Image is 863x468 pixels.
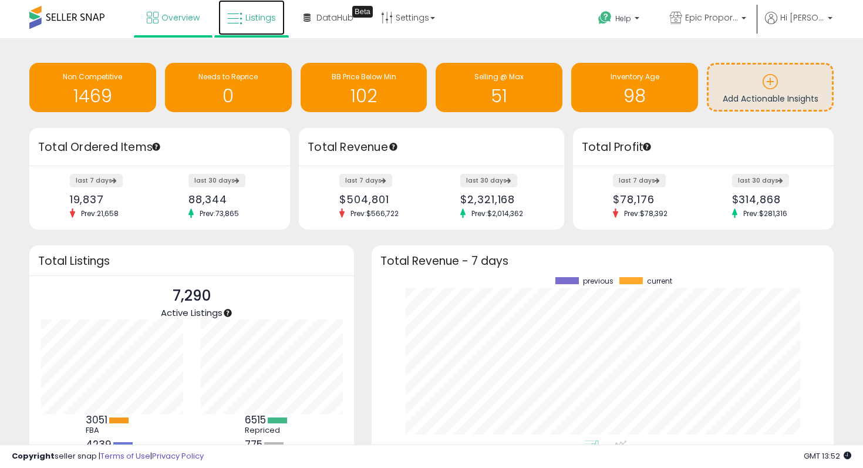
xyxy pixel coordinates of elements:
[223,308,233,318] div: Tooltip anchor
[86,437,112,452] b: 4239
[732,174,789,187] label: last 30 days
[613,193,694,206] div: $78,176
[613,174,666,187] label: last 7 days
[171,86,286,106] h1: 0
[70,193,151,206] div: 19,837
[161,307,223,319] span: Active Listings
[598,11,612,25] i: Get Help
[12,450,55,462] strong: Copyright
[70,174,123,187] label: last 7 days
[380,257,825,265] h3: Total Revenue - 7 days
[245,437,262,452] b: 775
[38,139,281,156] h3: Total Ordered Items
[306,86,422,106] h1: 102
[151,142,161,152] div: Tooltip anchor
[723,93,818,105] span: Add Actionable Insights
[474,72,524,82] span: Selling @ Max
[611,72,659,82] span: Inventory Age
[582,139,825,156] h3: Total Profit
[339,193,423,206] div: $504,801
[188,174,245,187] label: last 30 days
[12,451,204,462] div: seller snap | |
[86,426,139,435] div: FBA
[577,86,692,106] h1: 98
[301,63,427,112] a: BB Price Below Min 102
[75,208,124,218] span: Prev: 21,658
[198,72,258,82] span: Needs to Reprice
[29,63,156,112] a: Non Competitive 1469
[161,285,223,307] p: 7,290
[583,277,613,285] span: previous
[436,63,562,112] a: Selling @ Max 51
[316,12,353,23] span: DataHub
[245,426,298,435] div: Repriced
[780,12,824,23] span: Hi [PERSON_NAME]
[685,12,738,23] span: Epic Proportions
[765,12,832,38] a: Hi [PERSON_NAME]
[35,86,150,106] h1: 1469
[709,65,832,110] a: Add Actionable Insights
[647,277,672,285] span: current
[152,450,204,462] a: Privacy Policy
[642,142,652,152] div: Tooltip anchor
[732,193,813,206] div: $314,868
[63,72,122,82] span: Non Competitive
[615,14,631,23] span: Help
[86,413,107,427] b: 3051
[441,86,557,106] h1: 51
[165,63,292,112] a: Needs to Reprice 0
[194,208,245,218] span: Prev: 73,865
[245,413,266,427] b: 6515
[589,2,651,38] a: Help
[571,63,698,112] a: Inventory Age 98
[460,193,544,206] div: $2,321,168
[38,257,345,265] h3: Total Listings
[388,142,399,152] div: Tooltip anchor
[460,174,517,187] label: last 30 days
[332,72,396,82] span: BB Price Below Min
[308,139,555,156] h3: Total Revenue
[161,12,200,23] span: Overview
[737,208,793,218] span: Prev: $281,316
[245,12,276,23] span: Listings
[618,208,673,218] span: Prev: $78,392
[100,450,150,462] a: Terms of Use
[352,6,373,18] div: Tooltip anchor
[804,450,851,462] span: 2025-09-11 13:52 GMT
[339,174,392,187] label: last 7 days
[345,208,404,218] span: Prev: $566,722
[188,193,269,206] div: 88,344
[466,208,529,218] span: Prev: $2,014,362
